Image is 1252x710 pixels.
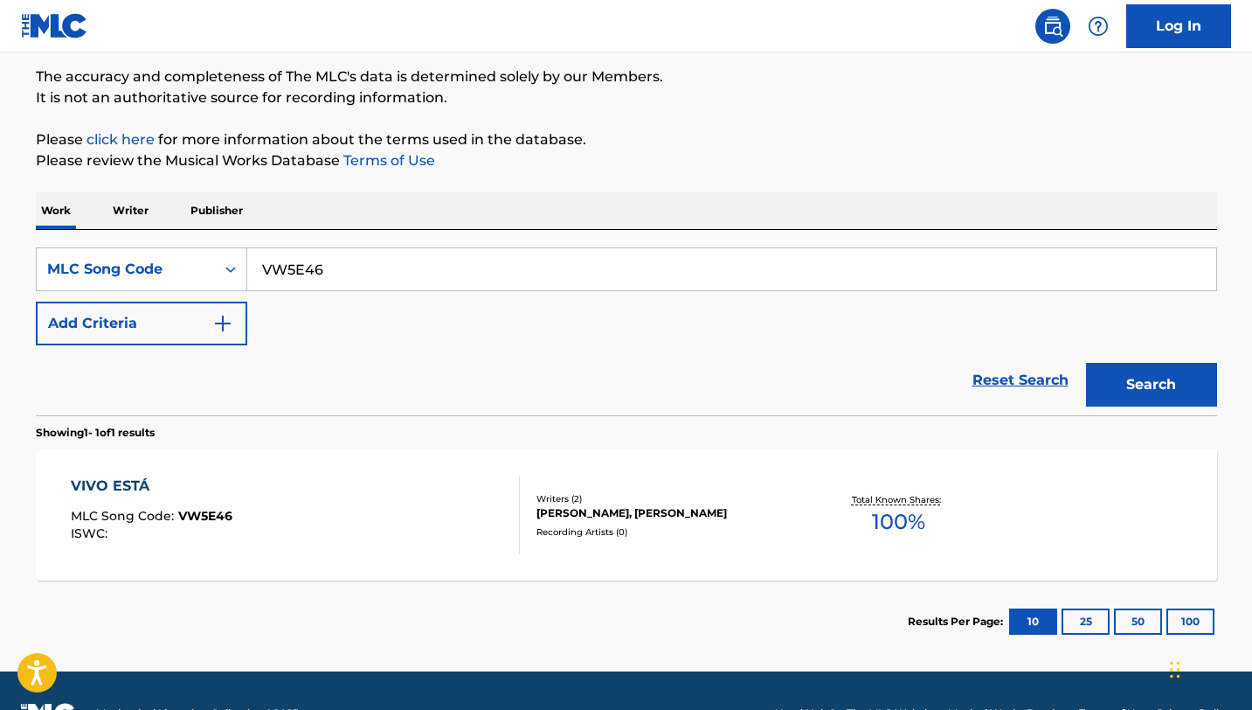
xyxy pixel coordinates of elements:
button: 25 [1062,609,1110,635]
a: Log In [1126,4,1231,48]
p: Please review the Musical Works Database [36,150,1217,171]
button: 50 [1114,609,1162,635]
p: The accuracy and completeness of The MLC's data is determined solely by our Members. [36,66,1217,87]
div: Help [1081,9,1116,44]
p: Publisher [185,192,248,229]
p: Work [36,192,76,229]
a: click here [86,131,155,148]
a: Reset Search [964,361,1077,400]
p: Results Per Page: [908,614,1007,630]
img: MLC Logo [21,13,88,38]
p: Showing 1 - 1 of 1 results [36,425,155,441]
p: Please for more information about the terms used in the database. [36,129,1217,150]
a: Terms of Use [340,152,435,169]
p: Total Known Shares: [852,493,945,506]
img: help [1088,16,1109,37]
span: ISWC : [71,526,112,541]
div: Arrastrar [1170,644,1180,696]
div: MLC Song Code [47,259,204,280]
a: VIVO ESTÁMLC Song Code:VW5E46ISWC:Writers (2)[PERSON_NAME], [PERSON_NAME]Recording Artists (0)Tot... [36,449,1217,581]
img: search [1042,16,1063,37]
p: It is not an authoritative source for recording information. [36,87,1217,108]
div: [PERSON_NAME], [PERSON_NAME] [536,505,800,521]
img: 9d2ae6d4665cec9f34b9.svg [212,313,233,334]
button: Search [1086,363,1217,407]
form: Search Form [36,247,1217,415]
a: Public Search [1035,9,1070,44]
div: Widget de chat [1165,626,1252,710]
div: Recording Artists ( 0 ) [536,526,800,539]
div: Writers ( 2 ) [536,492,800,505]
iframe: Chat Widget [1165,626,1252,710]
span: MLC Song Code : [71,508,178,524]
p: Writer [107,192,154,229]
div: VIVO ESTÁ [71,476,232,497]
button: 10 [1009,609,1057,635]
button: Add Criteria [36,302,247,345]
button: 100 [1166,609,1214,635]
span: 100 % [872,506,925,538]
span: VW5E46 [178,508,232,524]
